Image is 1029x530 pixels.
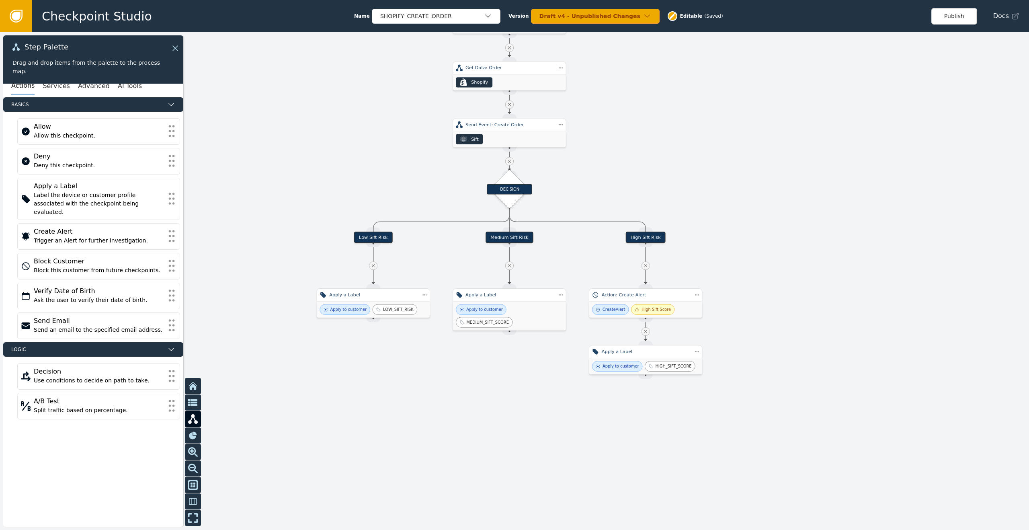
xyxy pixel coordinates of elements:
[42,7,152,25] span: Checkpoint Studio
[12,59,174,76] div: Drag and drop items from the palette to the process map.
[602,348,690,355] div: Apply a Label
[380,12,484,21] div: SHOPIFY_CREATE_ORDER
[34,191,164,216] div: Label the device or customer profile associated with the checkpoint being evaluated.
[78,78,110,94] button: Advanced
[34,152,164,161] div: Deny
[993,11,1009,21] span: Docs
[539,12,643,21] div: Draft v4 - Unpublished Changes
[471,79,488,86] div: Shopify
[34,257,164,266] div: Block Customer
[531,9,660,24] button: Draft v4 - Unpublished Changes
[626,232,666,243] div: High Sift Risk
[465,292,553,298] div: Apply a Label
[34,286,164,296] div: Verify Date of Birth
[34,406,164,415] div: Split traffic based on percentage.
[34,122,164,131] div: Allow
[993,11,1019,21] a: Docs
[34,131,164,140] div: Allow this checkpoint.
[486,232,533,243] div: Medium Sift Risk
[508,12,529,20] span: Version
[680,12,703,20] span: Editable
[34,236,164,245] div: Trigger an Alert for further investigation.
[11,78,35,94] button: Actions
[602,292,690,298] div: Action: Create Alert
[34,227,164,236] div: Create Alert
[34,296,164,304] div: Ask the user to verify their date of birth.
[603,363,639,369] div: Apply to customer
[34,181,164,191] div: Apply a Label
[466,319,509,325] div: MEDIUM_SIFT_SCORE
[704,12,723,20] div: ( Saved )
[330,306,367,312] div: Apply to customer
[466,306,503,312] div: Apply to customer
[34,266,164,275] div: Block this customer from future checkpoints.
[34,396,164,406] div: A/B Test
[11,101,164,108] span: Basics
[465,121,553,128] div: Send Event: Create Order
[34,326,164,334] div: Send an email to the specified email address.
[603,306,625,312] div: Create Alert
[354,12,370,20] span: Name
[465,64,553,71] div: Get Data: Order
[34,376,164,385] div: Use conditions to decide on path to take.
[931,8,977,25] button: Publish
[372,9,500,24] button: SHOPIFY_CREATE_ORDER
[655,363,691,369] div: HIGH_SIFT_SCORE
[34,367,164,376] div: Decision
[642,306,671,312] div: High Sift Score
[471,136,479,143] div: Sift
[329,292,417,298] div: Apply a Label
[25,43,68,51] span: Step Palette
[34,161,164,170] div: Deny this checkpoint.
[487,184,532,194] div: DECISION
[43,78,70,94] button: Services
[118,78,142,94] button: AI Tools
[11,346,164,353] span: Logic
[354,232,392,243] div: Low Sift Risk
[383,306,414,312] div: LOW_SIFT_RISK
[34,316,164,326] div: Send Email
